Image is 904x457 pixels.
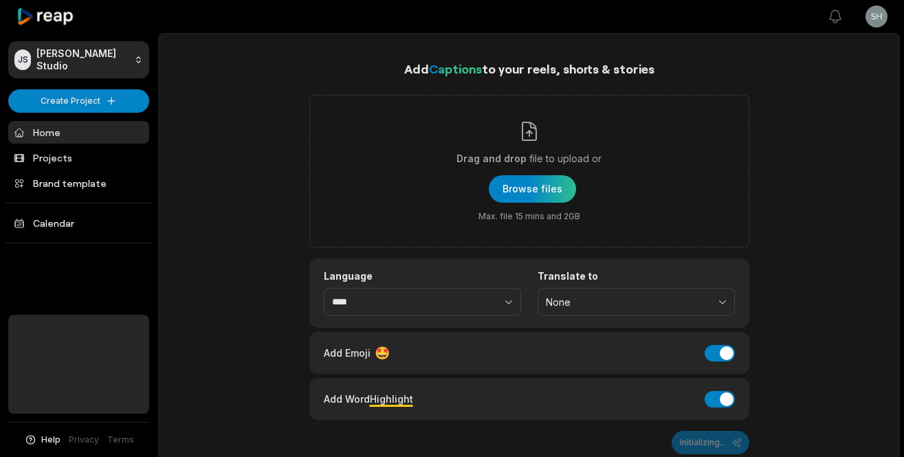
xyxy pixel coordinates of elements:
[14,49,31,70] div: JS
[375,344,390,362] span: 🤩
[8,146,149,169] a: Projects
[324,346,371,360] span: Add Emoji
[538,288,735,317] button: None
[8,172,149,194] a: Brand template
[538,270,735,282] label: Translate to
[41,434,60,446] span: Help
[456,151,527,167] span: Drag and drop
[546,296,707,309] span: None
[69,434,99,446] a: Privacy
[370,393,413,405] span: Highlight
[478,211,580,222] span: Max. file 15 mins and 2GB
[8,121,149,144] a: Home
[8,212,149,234] a: Calendar
[24,434,60,446] button: Help
[309,59,749,78] h1: Add to your reels, shorts & stories
[324,390,413,408] div: Add Word
[8,89,149,113] button: Create Project
[107,434,134,446] a: Terms
[489,175,576,203] button: Drag and dropfile to upload orMax. file 15 mins and 2GB
[324,270,521,282] label: Language
[429,61,482,76] span: Captions
[36,47,129,72] p: [PERSON_NAME] Studio
[529,151,602,167] span: file to upload or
